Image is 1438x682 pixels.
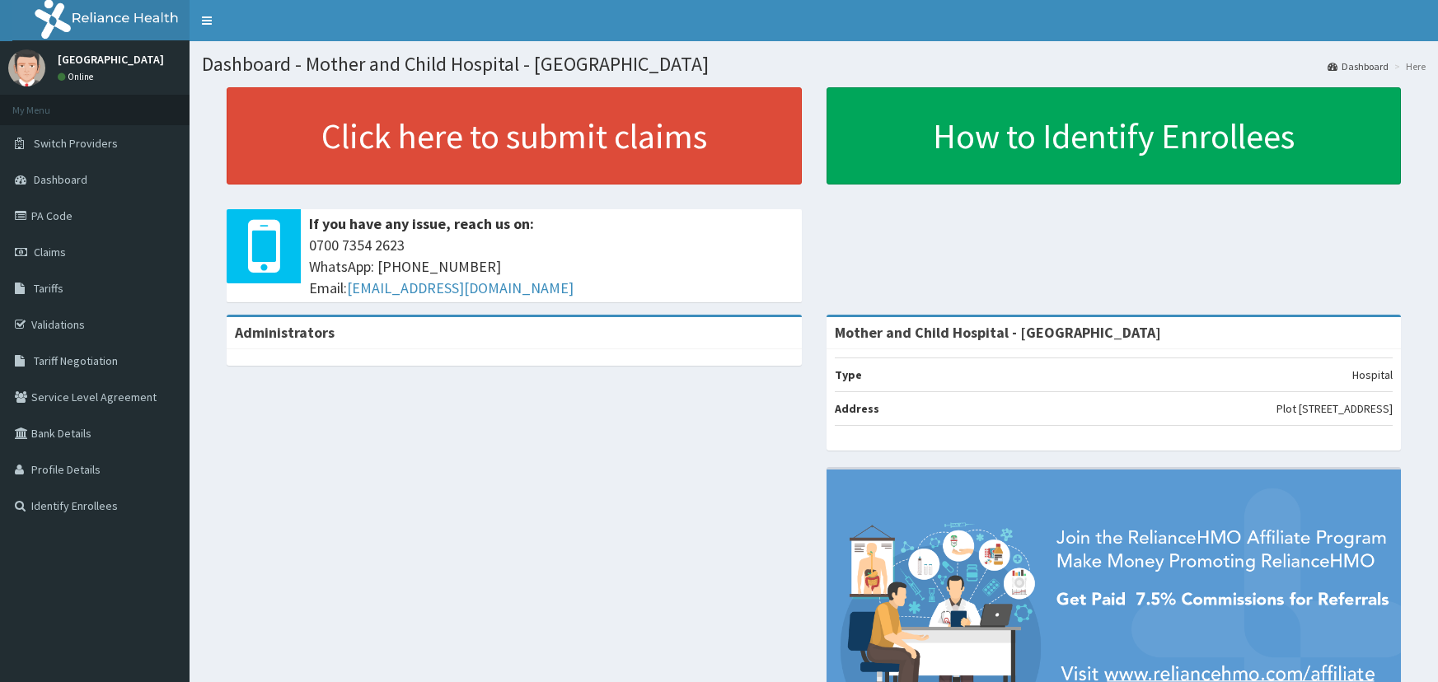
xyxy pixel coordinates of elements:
b: If you have any issue, reach us on: [309,214,534,233]
h1: Dashboard - Mother and Child Hospital - [GEOGRAPHIC_DATA] [202,54,1426,75]
b: Administrators [235,323,335,342]
span: Tariffs [34,281,63,296]
a: Dashboard [1328,59,1389,73]
a: Online [58,71,97,82]
p: Hospital [1352,367,1393,383]
li: Here [1390,59,1426,73]
span: Claims [34,245,66,259]
span: Dashboard [34,172,87,187]
a: Click here to submit claims [227,87,802,185]
p: Plot [STREET_ADDRESS] [1276,400,1393,417]
b: Type [835,367,862,382]
b: Address [835,401,879,416]
p: [GEOGRAPHIC_DATA] [58,54,164,65]
strong: Mother and Child Hospital - [GEOGRAPHIC_DATA] [835,323,1161,342]
span: 0700 7354 2623 WhatsApp: [PHONE_NUMBER] Email: [309,235,794,298]
span: Tariff Negotiation [34,353,118,368]
img: User Image [8,49,45,86]
span: Switch Providers [34,136,118,151]
a: How to Identify Enrollees [827,87,1402,185]
a: [EMAIL_ADDRESS][DOMAIN_NAME] [347,278,574,297]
